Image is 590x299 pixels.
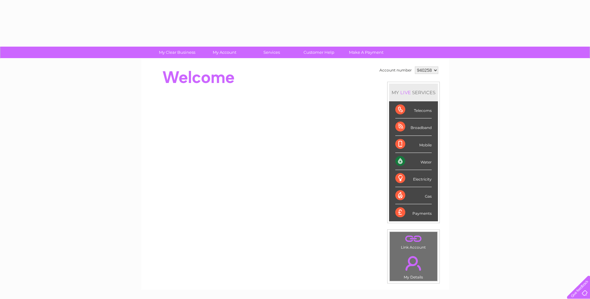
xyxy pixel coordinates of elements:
a: Make A Payment [341,47,392,58]
div: Mobile [395,136,432,153]
td: Link Account [389,232,438,251]
div: Broadband [395,118,432,136]
td: Account number [378,65,413,76]
a: Customer Help [293,47,345,58]
td: My Details [389,251,438,281]
a: . [391,252,436,274]
a: . [391,233,436,244]
a: Services [246,47,297,58]
a: My Clear Business [151,47,203,58]
div: Gas [395,187,432,204]
div: Electricity [395,170,432,187]
div: MY SERVICES [389,84,438,101]
div: LIVE [399,90,412,95]
div: Telecoms [395,101,432,118]
div: Payments [395,204,432,221]
a: My Account [199,47,250,58]
div: Water [395,153,432,170]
